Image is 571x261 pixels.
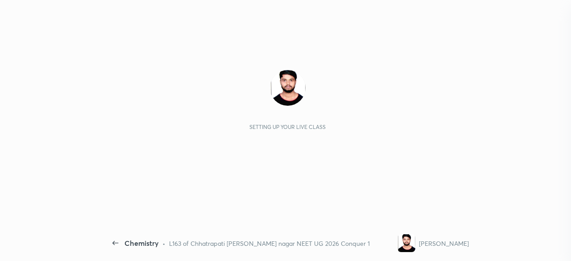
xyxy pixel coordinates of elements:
[270,70,306,106] img: 66874679623d4816b07f54b5b4078b8d.jpg
[249,124,326,130] div: Setting up your live class
[169,239,370,248] div: L163 of Chhatrapati [PERSON_NAME] nagar NEET UG 2026 Conquer 1
[162,239,166,248] div: •
[419,239,469,248] div: [PERSON_NAME]
[397,234,415,252] img: 66874679623d4816b07f54b5b4078b8d.jpg
[124,238,159,249] div: Chemistry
